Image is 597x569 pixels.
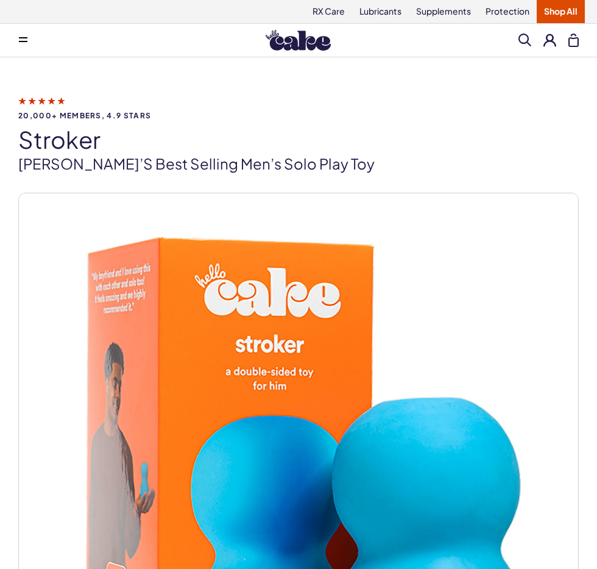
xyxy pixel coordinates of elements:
[18,95,579,120] a: 20,000+ members, 4.9 stars
[18,127,579,152] h1: stroker
[266,30,331,51] img: Hello Cake
[18,112,579,120] span: 20,000+ members, 4.9 stars
[18,154,579,174] p: [PERSON_NAME]’s best selling men’s solo play toy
